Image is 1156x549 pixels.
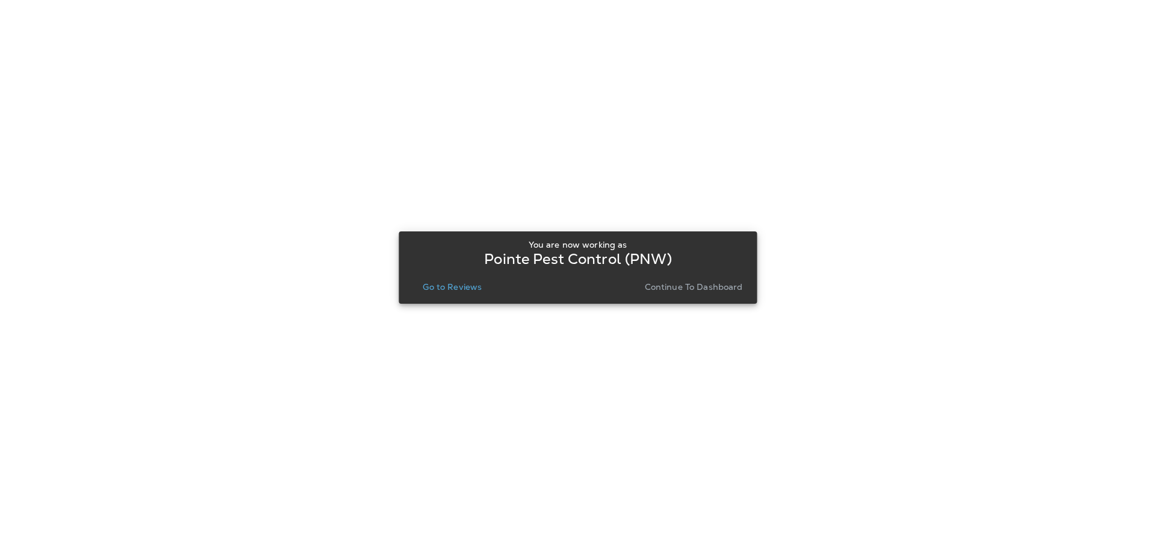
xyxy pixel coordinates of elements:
button: Go to Reviews [418,278,486,295]
p: Go to Reviews [423,282,482,292]
button: Continue to Dashboard [640,278,748,295]
p: You are now working as [529,240,627,249]
p: Continue to Dashboard [645,282,743,292]
p: Pointe Pest Control (PNW) [484,254,672,264]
